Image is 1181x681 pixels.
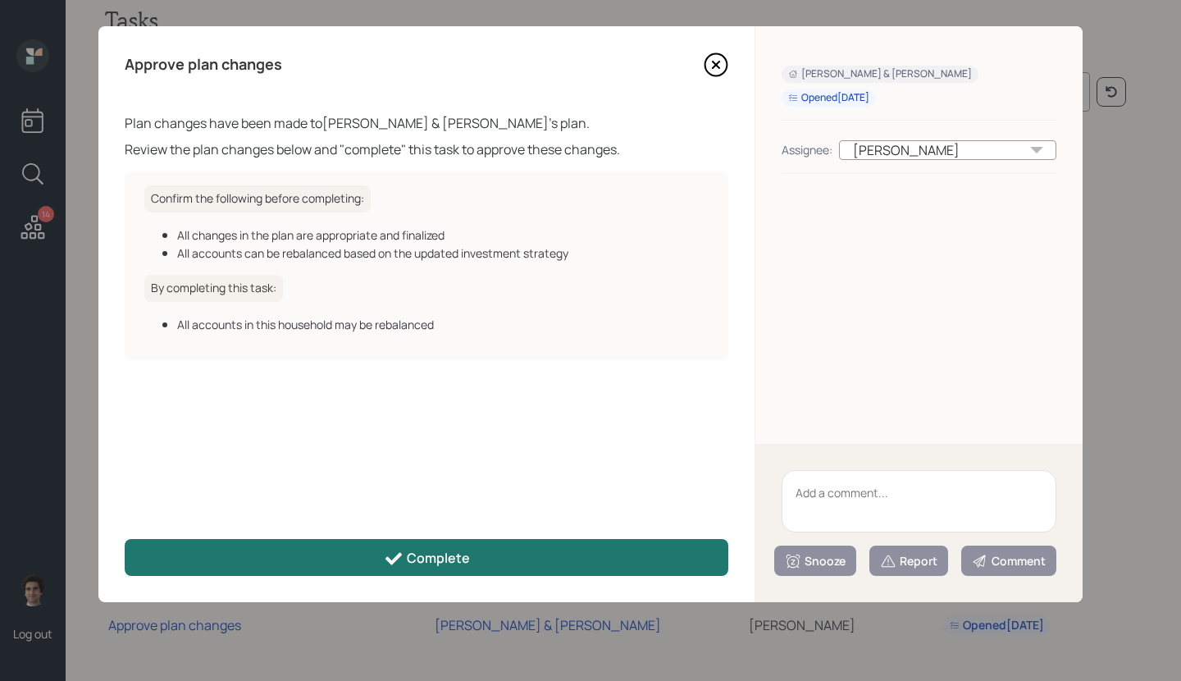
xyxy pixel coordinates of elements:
div: Assignee: [782,141,832,158]
h6: By completing this task: [144,275,283,302]
div: Review the plan changes below and "complete" this task to approve these changes. [125,139,728,159]
button: Snooze [774,546,856,576]
button: Report [869,546,948,576]
div: [PERSON_NAME] [839,140,1056,160]
button: Comment [961,546,1056,576]
div: All accounts can be rebalanced based on the updated investment strategy [177,245,709,262]
h4: Approve plan changes [125,56,282,74]
div: Report [880,553,937,569]
div: [PERSON_NAME] & [PERSON_NAME] [788,67,972,81]
button: Complete [125,539,728,576]
h6: Confirm the following before completing: [144,185,371,213]
div: All accounts in this household may be rebalanced [177,316,709,333]
div: Opened [DATE] [788,91,869,105]
div: Snooze [785,553,846,569]
div: Plan changes have been made to [PERSON_NAME] & [PERSON_NAME] 's plan. [125,113,728,133]
div: All changes in the plan are appropriate and finalized [177,226,709,244]
div: Comment [972,553,1046,569]
div: Complete [384,549,470,569]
